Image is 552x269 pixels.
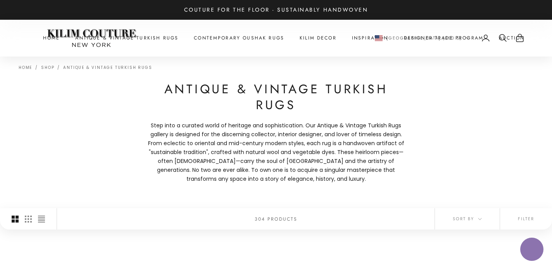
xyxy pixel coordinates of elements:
nav: Primary navigation [43,34,524,42]
button: Switch to larger product images [12,209,19,230]
p: 304 products [255,215,298,223]
button: Switch to compact product images [38,209,45,230]
button: Filter [500,208,552,229]
img: Logo of Kilim Couture New York [43,20,140,57]
button: Switch to smaller product images [25,209,32,230]
inbox-online-store-chat: Shopify online store chat [518,238,546,263]
button: Change country or currency [375,34,470,41]
nav: Breadcrumb [19,64,152,70]
button: Sort by [435,208,500,229]
summary: Kilim Decor [300,34,336,42]
h1: Antique & Vintage Turkish Rugs [144,81,408,113]
p: Step into a curated world of heritage and sophistication. Our Antique & Vintage Turkish Rugs gall... [144,121,408,184]
a: Shop [41,65,54,70]
a: Home [19,65,32,70]
a: Antique & Vintage Turkish Rugs [63,65,152,70]
a: Inspiration [352,34,388,42]
a: Contemporary Oushak Rugs [194,34,284,42]
img: United States [375,35,383,41]
span: [GEOGRAPHIC_DATA] (USD $) [386,34,462,41]
nav: Secondary navigation [375,33,525,43]
p: Couture for the Floor · Sustainably Handwoven [184,5,368,14]
span: Sort by [453,215,482,222]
